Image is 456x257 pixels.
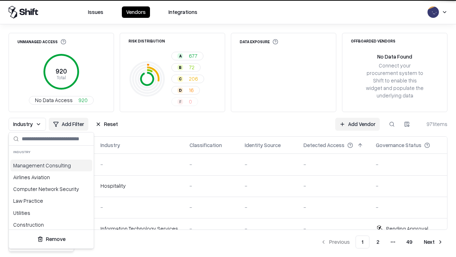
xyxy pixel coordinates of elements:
[10,195,92,207] div: Law Practice
[10,171,92,183] div: Airlines Aviation
[10,183,92,195] div: Computer Network Security
[9,158,94,230] div: Suggestions
[12,233,91,246] button: Remove
[10,160,92,171] div: Management Consulting
[9,146,94,158] div: Industry
[10,207,92,219] div: Utilities
[10,219,92,231] div: Construction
